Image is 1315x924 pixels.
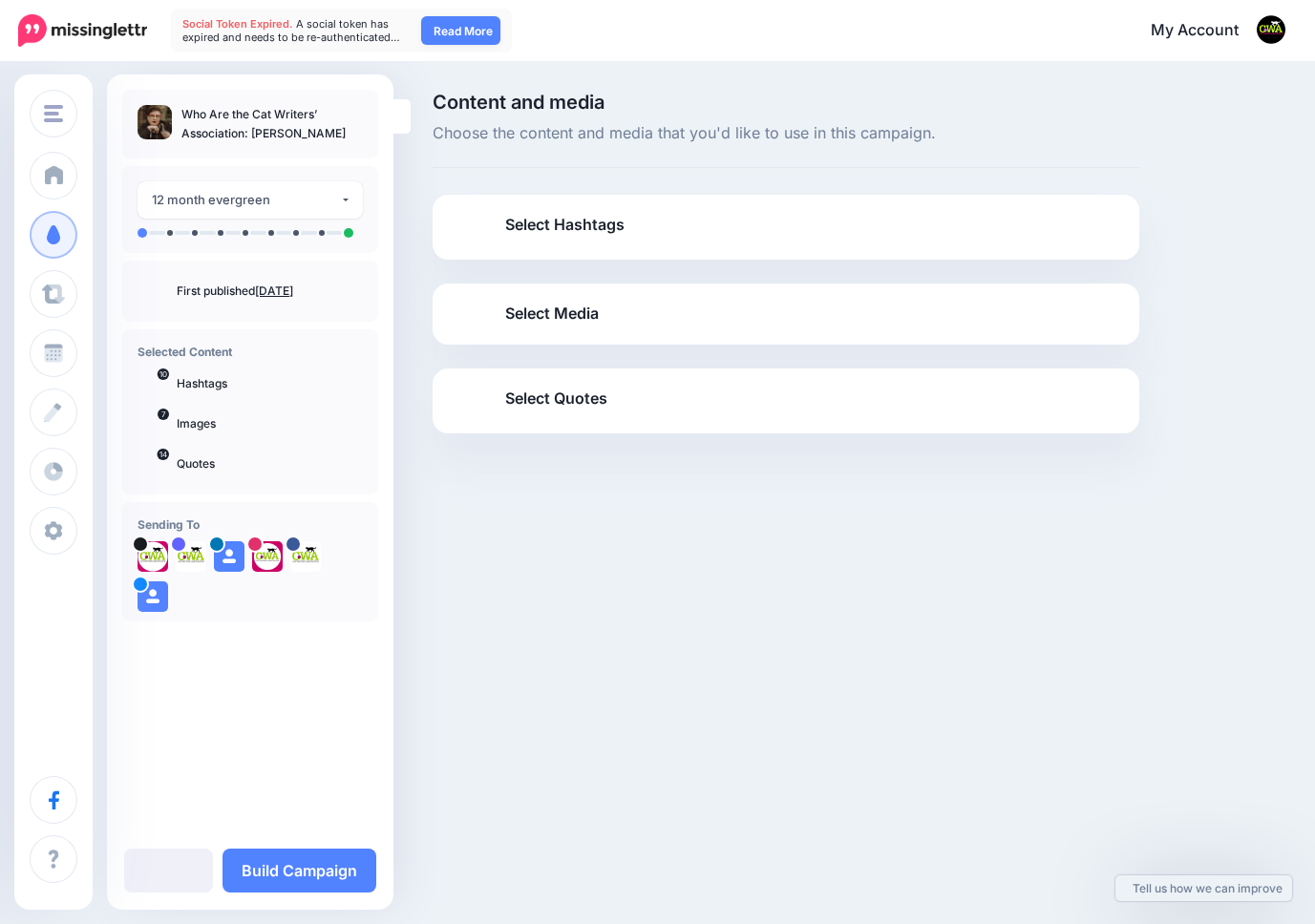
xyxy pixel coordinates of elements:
span: Select Quotes [505,386,607,411]
a: My Account [1132,8,1286,54]
img: 1qlX9Brh-74720.jpg [138,541,168,572]
img: Missinglettr [18,14,147,47]
button: 12 month evergreen [138,181,363,219]
p: Who Are the Cat Writers’ Association: [PERSON_NAME] [181,105,363,143]
img: menu.png [44,105,63,122]
a: Select Media [452,299,1120,329]
a: Select Hashtags [452,210,1120,260]
p: Quotes [177,455,363,472]
h4: Selected Content [138,345,363,359]
span: Select Media [505,301,599,326]
span: A social token has expired and needs to be re-authenticated… [182,17,400,44]
span: 14 [158,449,170,460]
div: 12 month evergreen [152,189,340,211]
a: Select Quotes [452,384,1120,433]
p: Images [177,415,363,432]
span: 10 [158,368,169,380]
a: Read More [421,16,500,45]
img: user_default_image.png [214,541,244,572]
span: Select Hashtags [505,212,625,238]
span: 7 [158,409,169,420]
p: First published [177,283,363,300]
h4: Sending To [138,517,363,532]
a: [DATE] [255,283,293,298]
img: 1cb31bbec3243a96bcd2b6e256e01af9_thumb.jpg [138,105,172,139]
a: Tell us how we can improve [1115,875,1292,901]
span: Social Token Expired. [182,17,293,31]
p: Hashtags [177,375,363,392]
img: 45698106_333706100514846_7785613158785220608_n-bsa140427.jpg [252,541,283,572]
img: user_default_image.png [138,581,168,612]
span: Choose the content and media that you'd like to use in this campaign. [433,121,1139,146]
span: Content and media [433,93,1139,112]
img: ffae8dcf99b1d535-87638.png [176,541,206,572]
img: 326279769_1240690483185035_8704348640003314294_n-bsa141107.png [290,541,321,572]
